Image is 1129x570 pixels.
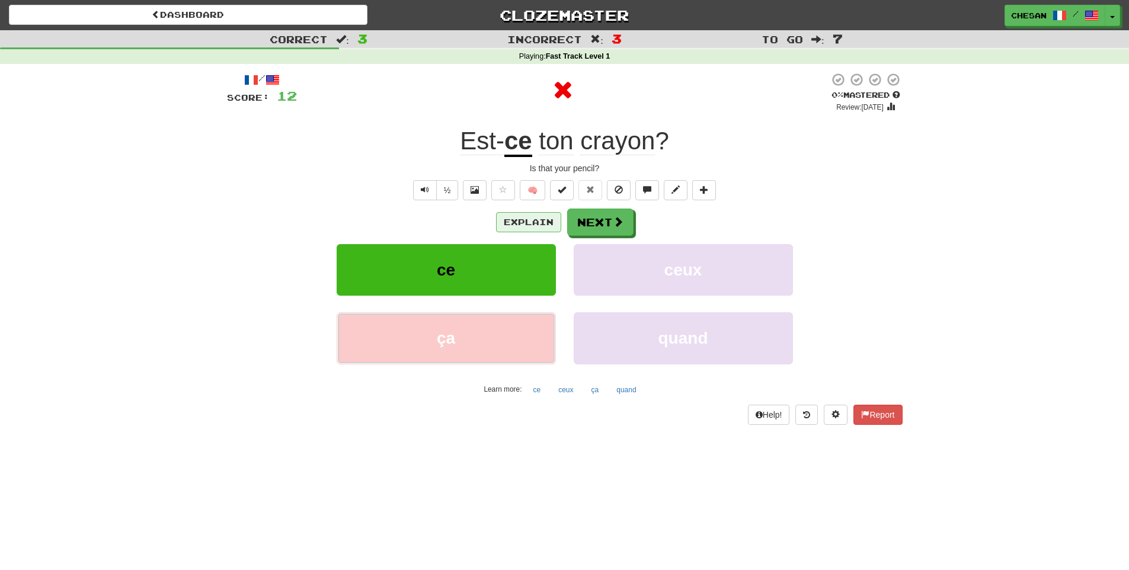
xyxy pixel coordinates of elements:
button: ceux [552,381,580,399]
button: ceux [574,244,793,296]
span: Correct [270,33,328,45]
a: Clozemaster [385,5,744,25]
small: Learn more: [484,385,522,393]
div: Text-to-speech controls [411,180,459,200]
button: Discuss sentence (alt+u) [635,180,659,200]
span: 0 % [831,90,843,100]
div: Is that your pencil? [227,162,903,174]
u: ce [504,127,532,157]
button: Play sentence audio (ctl+space) [413,180,437,200]
button: ça [585,381,606,399]
span: 7 [833,31,843,46]
span: / [1073,9,1079,18]
span: : [811,34,824,44]
button: Explain [496,212,561,232]
button: Set this sentence to 100% Mastered (alt+m) [550,180,574,200]
button: Show image (alt+x) [463,180,487,200]
a: CHESAN / [1005,5,1105,26]
button: ½ [436,180,459,200]
span: : [590,34,603,44]
span: ton [539,127,573,155]
span: Score: [227,92,270,103]
button: ce [337,244,556,296]
small: Review: [DATE] [836,103,884,111]
span: Est- [460,127,504,155]
button: ce [527,381,548,399]
button: Favorite sentence (alt+f) [491,180,515,200]
span: quand [658,329,708,347]
span: 3 [612,31,622,46]
a: Dashboard [9,5,367,25]
span: 3 [357,31,367,46]
button: ça [337,312,556,364]
button: Next [567,209,634,236]
span: Incorrect [507,33,582,45]
button: Round history (alt+y) [795,405,818,425]
span: CHESAN [1011,10,1047,21]
button: Edit sentence (alt+d) [664,180,687,200]
span: 12 [277,88,297,103]
span: ce [437,261,455,279]
div: / [227,72,297,87]
span: : [336,34,349,44]
button: Reset to 0% Mastered (alt+r) [578,180,602,200]
span: ? [532,127,669,155]
button: Help! [748,405,790,425]
div: Mastered [829,90,903,101]
span: To go [762,33,803,45]
button: quand [610,381,642,399]
span: ça [437,329,455,347]
button: Ignore sentence (alt+i) [607,180,631,200]
span: crayon [580,127,655,155]
button: Add to collection (alt+a) [692,180,716,200]
span: ceux [664,261,702,279]
button: 🧠 [520,180,545,200]
button: Report [853,405,902,425]
button: quand [574,312,793,364]
strong: Fast Track Level 1 [546,52,610,60]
